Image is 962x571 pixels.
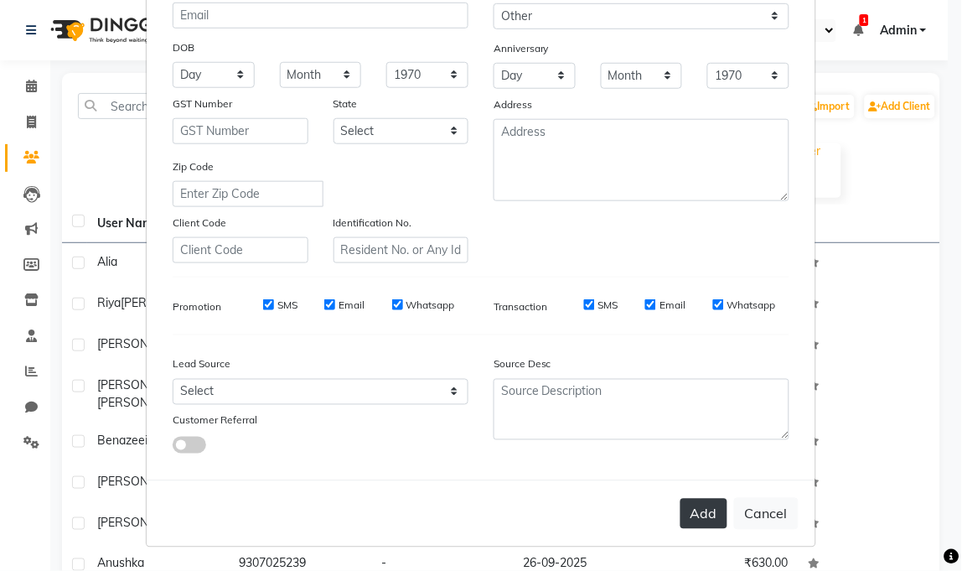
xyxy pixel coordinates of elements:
[173,159,214,174] label: Zip Code
[173,3,468,29] input: Email
[339,298,365,313] label: Email
[334,215,412,231] label: Identification No.
[334,237,469,263] input: Resident No. or Any Id
[598,298,618,313] label: SMS
[494,97,532,112] label: Address
[734,498,799,530] button: Cancel
[173,181,323,207] input: Enter Zip Code
[173,237,308,263] input: Client Code
[173,96,232,112] label: GST Number
[173,118,308,144] input: GST Number
[334,96,358,112] label: State
[494,299,547,314] label: Transaction
[173,215,226,231] label: Client Code
[659,298,685,313] label: Email
[406,298,455,313] label: Whatsapp
[277,298,297,313] label: SMS
[173,413,257,428] label: Customer Referral
[494,357,551,372] label: Source Desc
[680,499,727,529] button: Add
[173,299,221,314] label: Promotion
[727,298,776,313] label: Whatsapp
[494,41,549,56] label: Anniversary
[173,357,230,372] label: Lead Source
[173,40,194,55] label: DOB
